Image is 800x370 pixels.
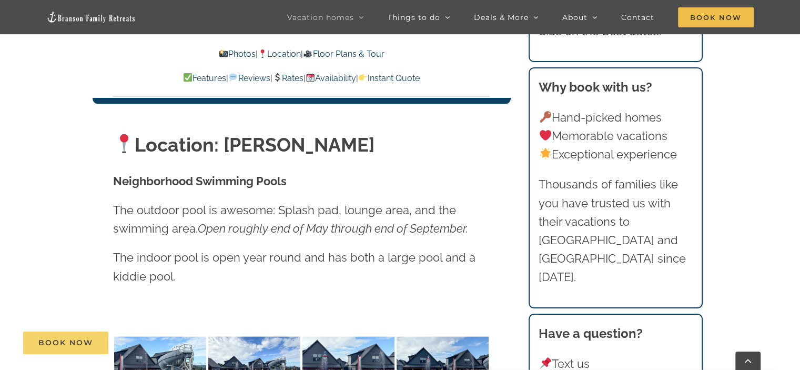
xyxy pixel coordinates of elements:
span: About [562,14,588,21]
a: Features [183,73,226,83]
span: Deals & More [474,14,529,21]
img: 🌟 [540,148,551,159]
a: Photos [219,49,256,59]
p: Thousands of families like you have trusted us with their vacations to [GEOGRAPHIC_DATA] and [GEO... [539,175,692,286]
img: 📌 [540,357,551,369]
p: The outdoor pool is awesome: Splash pad, lounge area, and the swimming area. [113,201,490,238]
a: Instant Quote [358,73,420,83]
img: ✅ [184,73,192,82]
h3: Why book with us? [539,78,692,97]
span: Things to do [388,14,440,21]
img: 🔑 [540,111,551,123]
p: Hand-picked homes Memorable vacations Exceptional experience [539,108,692,164]
img: 💬 [229,73,237,82]
a: Book Now [23,332,108,354]
img: 🎥 [303,49,312,58]
a: Availability [306,73,356,83]
span: Contact [621,14,654,21]
img: 💲 [273,73,281,82]
p: | | [113,47,490,61]
img: 📍 [115,134,134,153]
p: | | | | [113,72,490,85]
a: Reviews [228,73,270,83]
em: Open roughly end of May through end of September. [198,222,468,235]
img: 📸 [219,49,228,58]
a: Floor Plans & Tour [303,49,384,59]
span: Book Now [678,7,754,27]
img: 👉 [359,73,367,82]
img: 📆 [306,73,315,82]
a: Rates [272,73,303,83]
strong: Location: [PERSON_NAME] [113,134,374,156]
img: ❤️ [540,129,551,141]
strong: Neighborhood Swimming Pools [113,174,287,188]
strong: Have a question? [539,326,643,341]
span: Vacation homes [287,14,354,21]
a: Location [258,49,301,59]
img: Branson Family Retreats Logo [46,11,136,23]
p: The indoor pool is open year round and has both a large pool and a kiddie pool. [113,248,490,285]
img: 📍 [258,49,267,58]
span: Book Now [38,338,93,347]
